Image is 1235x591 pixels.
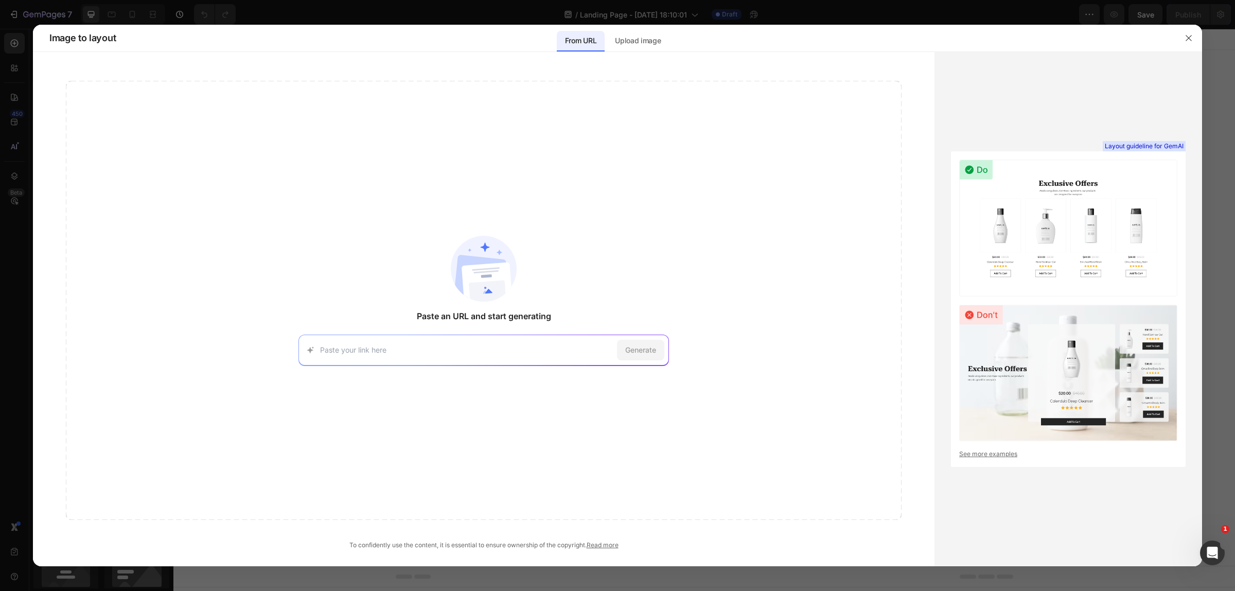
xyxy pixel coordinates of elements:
[456,304,527,325] button: Add sections
[959,449,1177,459] a: See more examples
[417,310,551,322] span: Paste an URL and start generating
[533,304,606,325] button: Add elements
[1200,541,1225,565] iframe: Intercom live chat
[587,541,619,549] a: Read more
[1105,142,1184,151] span: Layout guideline for GemAI
[49,32,116,44] span: Image to layout
[615,34,661,47] p: Upload image
[462,362,600,370] div: Start with Generating from URL or image
[1221,525,1229,533] span: 1
[66,541,902,550] div: To confidently use the content, it is essential to ensure ownership of the copyright.
[565,34,596,47] p: From URL
[625,344,656,355] span: Generate
[320,344,613,355] input: Paste your link here
[469,284,593,296] div: Start with Sections from sidebar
